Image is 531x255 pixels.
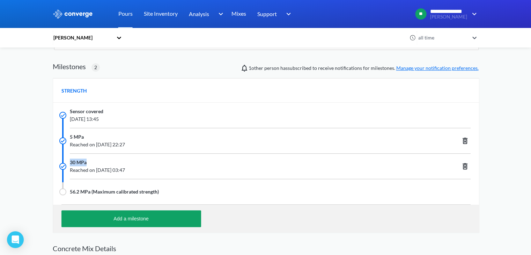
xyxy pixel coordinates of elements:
img: downArrow.svg [467,10,479,18]
span: Analysis [189,9,209,18]
a: Manage your notification preferences. [396,65,479,71]
span: STRENGTH [61,87,87,95]
span: Support [257,9,277,18]
img: icon-clock.svg [410,35,416,41]
span: Ryan McConville [249,65,263,71]
div: Open Intercom Messenger [7,231,24,248]
img: notifications-icon.svg [240,64,249,72]
div: [PERSON_NAME] [53,34,113,42]
img: downArrow.svg [282,10,293,18]
span: 30 MPa [70,159,87,166]
h2: Milestones [53,62,86,71]
span: Reached on [DATE] 22:27 [70,141,386,148]
span: [PERSON_NAME] [430,14,467,20]
span: 5 MPa [70,133,84,141]
img: downArrow.svg [214,10,225,18]
div: all time [416,34,469,42]
span: person has subscribed to receive notifications for milestones. [249,64,479,72]
span: 2 [94,64,97,71]
span: Reached on [DATE] 03:47 [70,166,386,174]
span: 56.2 MPa (Maximum calibrated strength) [70,188,159,196]
img: logo_ewhite.svg [53,9,93,19]
span: Sensor covered [70,108,103,115]
button: Add a milestone [61,210,201,227]
h2: Concrete Mix Details [53,244,479,253]
span: [DATE] 13:45 [70,115,386,123]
